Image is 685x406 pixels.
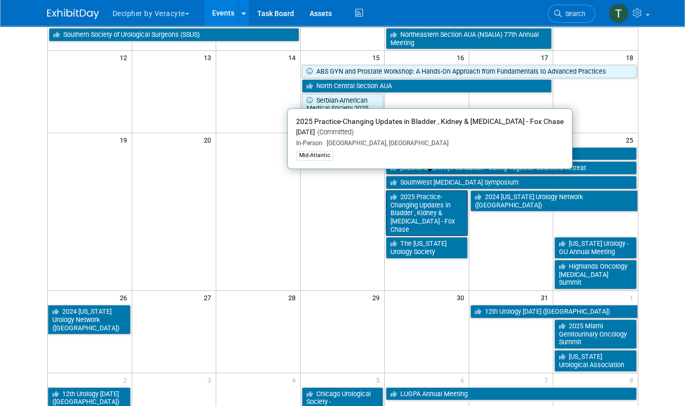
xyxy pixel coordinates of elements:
a: 2025 Practice-Changing Updates in Bladder , Kidney & [MEDICAL_DATA] - Fox Chase [386,190,468,236]
span: 4 [291,373,300,386]
span: 3 [206,373,216,386]
a: Southern Society of Urological Surgeons (SSUS) [49,28,299,41]
span: Search [562,10,585,18]
span: 26 [119,291,132,304]
div: [DATE] [296,128,564,137]
a: ABS GYN and Prostate Workshop: A Hands-On Approach from Fundamentals to Advanced Practices [302,65,637,78]
span: 1 [628,291,638,304]
a: 2024 [US_STATE] Urology Network ([GEOGRAPHIC_DATA]) [48,305,131,334]
span: 15 [371,51,384,64]
a: Highlands Oncology [MEDICAL_DATA] Summit [554,260,636,289]
span: 19 [119,133,132,146]
a: 12th Urology [DATE] ([GEOGRAPHIC_DATA]) [470,305,638,318]
img: Tony Alvarado [609,4,628,23]
span: 8 [628,373,638,386]
span: 14 [287,51,300,64]
span: 25 [625,133,638,146]
a: Northeastern Section AUA (NSAUA) 77th Annual Meeting [386,28,552,49]
span: [GEOGRAPHIC_DATA], [GEOGRAPHIC_DATA] [323,139,449,147]
a: LUGPA Annual Meeting [386,387,636,401]
a: North Central Section AUA [302,79,552,93]
span: 13 [203,51,216,64]
a: 2025 Miami Genitourinary Oncology Summit [554,319,636,349]
span: 18 [625,51,638,64]
span: 27 [203,291,216,304]
span: 20 [203,133,216,146]
span: 12 [119,51,132,64]
a: The [US_STATE] Urology Society [386,237,468,258]
a: 2024 [US_STATE] Urology Network ([GEOGRAPHIC_DATA]) [470,190,638,212]
span: 17 [540,51,553,64]
a: [US_STATE] Urological Association [554,350,636,371]
span: 2025 Practice-Changing Updates in Bladder , Kidney & [MEDICAL_DATA] - Fox Chase [296,117,564,125]
span: 6 [459,373,469,386]
span: 2 [122,373,132,386]
a: SouthWest [MEDICAL_DATA] Symposium [386,176,636,189]
img: ExhibitDay [47,9,99,19]
span: 28 [287,291,300,304]
span: In-Person [296,139,323,147]
span: 30 [456,291,469,304]
span: 29 [371,291,384,304]
span: 31 [540,291,553,304]
div: Mid-Atlantic [296,151,333,160]
span: 7 [543,373,553,386]
a: [US_STATE] Urology - GU Annual Meeting [554,237,636,258]
span: 5 [375,373,384,386]
span: 16 [456,51,469,64]
a: Serbian-American Medical Society 2025 Meeting on Men’s and Women’s Health [302,94,384,132]
a: Search [548,5,595,23]
span: (Committed) [315,128,354,136]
